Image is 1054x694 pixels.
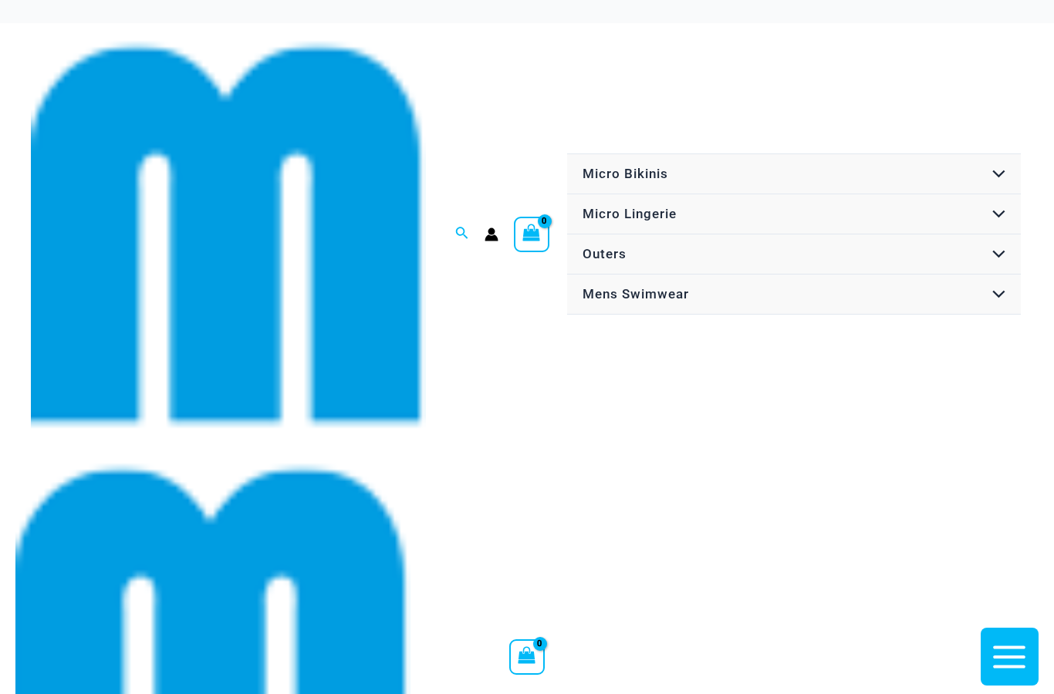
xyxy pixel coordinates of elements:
[583,166,668,181] span: Micro Bikinis
[31,37,426,432] img: cropped mm emblem
[567,154,1021,194] a: Micro BikinisMenu ToggleMenu Toggle
[565,151,1023,317] nav: Site Navigation
[509,639,545,675] a: View Shopping Cart, empty
[583,246,627,261] span: Outers
[567,234,1021,275] a: OutersMenu ToggleMenu Toggle
[567,275,1021,315] a: Mens SwimwearMenu ToggleMenu Toggle
[455,224,469,244] a: Search icon link
[514,217,549,252] a: View Shopping Cart, empty
[567,194,1021,234] a: Micro LingerieMenu ToggleMenu Toggle
[583,286,689,302] span: Mens Swimwear
[583,206,677,221] span: Micro Lingerie
[485,227,498,241] a: Account icon link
